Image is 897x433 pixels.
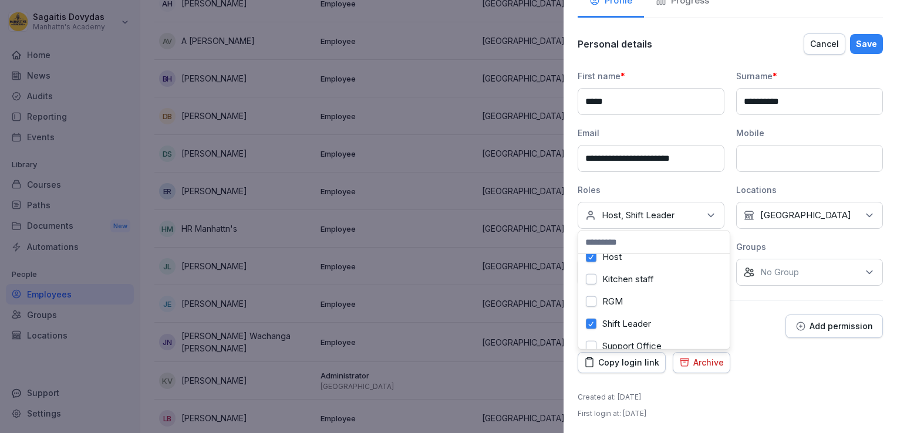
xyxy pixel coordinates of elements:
[578,408,646,419] p: First login at : [DATE]
[736,70,883,82] div: Surname
[578,70,724,82] div: First name
[736,184,883,196] div: Locations
[578,392,641,402] p: Created at : [DATE]
[602,252,622,262] label: Host
[673,352,730,373] button: Archive
[760,266,799,278] p: No Group
[584,356,659,369] div: Copy login link
[760,209,851,221] p: [GEOGRAPHIC_DATA]
[810,322,873,331] p: Add permission
[578,352,666,373] button: Copy login link
[856,38,877,50] div: Save
[602,341,662,351] label: Support Office
[810,38,839,50] div: Cancel
[602,209,675,221] p: Host, Shift Leader
[578,127,724,139] div: Email
[578,184,724,196] div: Roles
[785,314,883,338] button: Add permission
[602,274,654,285] label: Kitchen staff
[679,356,724,369] div: Archive
[578,38,652,50] p: Personal details
[602,319,651,329] label: Shift Leader
[736,127,883,139] div: Mobile
[804,33,845,55] button: Cancel
[602,296,623,307] label: RGM
[736,241,883,253] div: Groups
[850,34,883,54] button: Save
